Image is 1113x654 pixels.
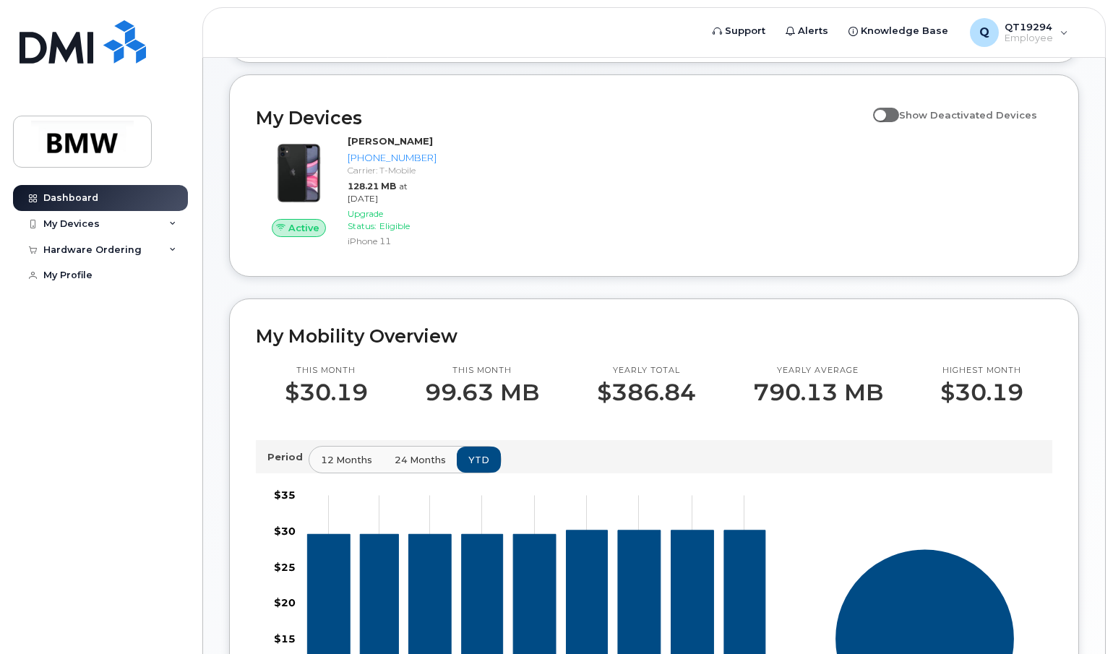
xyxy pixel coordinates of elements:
[725,24,765,38] span: Support
[267,450,309,464] p: Period
[1005,33,1053,44] span: Employee
[256,134,442,250] a: Active[PERSON_NAME][PHONE_NUMBER]Carrier: T-Mobile128.21 MBat [DATE]Upgrade Status:EligibleiPhone 11
[285,365,368,377] p: This month
[274,525,296,538] tspan: $30
[348,181,396,192] span: 128.21 MB
[940,365,1023,377] p: Highest month
[798,24,828,38] span: Alerts
[274,597,296,610] tspan: $20
[1005,21,1053,33] span: QT19294
[285,379,368,405] p: $30.19
[753,379,883,405] p: 790.13 MB
[274,561,296,574] tspan: $25
[597,365,696,377] p: Yearly total
[425,379,539,405] p: 99.63 MB
[425,365,539,377] p: This month
[753,365,883,377] p: Yearly average
[348,181,408,204] span: at [DATE]
[348,151,437,165] div: [PHONE_NUMBER]
[960,18,1078,47] div: QT19294
[702,17,775,46] a: Support
[348,164,437,176] div: Carrier: T-Mobile
[597,379,696,405] p: $386.84
[267,142,330,205] img: iPhone_11.jpg
[274,489,296,502] tspan: $35
[873,101,885,113] input: Show Deactivated Devices
[1050,591,1102,643] iframe: Messenger Launcher
[288,221,319,235] span: Active
[775,17,838,46] a: Alerts
[348,208,383,231] span: Upgrade Status:
[899,109,1037,121] span: Show Deactivated Devices
[979,24,989,41] span: Q
[321,453,372,467] span: 12 months
[379,220,410,231] span: Eligible
[940,379,1023,405] p: $30.19
[861,24,948,38] span: Knowledge Base
[348,235,437,247] div: iPhone 11
[274,632,296,645] tspan: $15
[395,453,446,467] span: 24 months
[348,135,433,147] strong: [PERSON_NAME]
[838,17,958,46] a: Knowledge Base
[256,107,866,129] h2: My Devices
[256,325,1052,347] h2: My Mobility Overview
